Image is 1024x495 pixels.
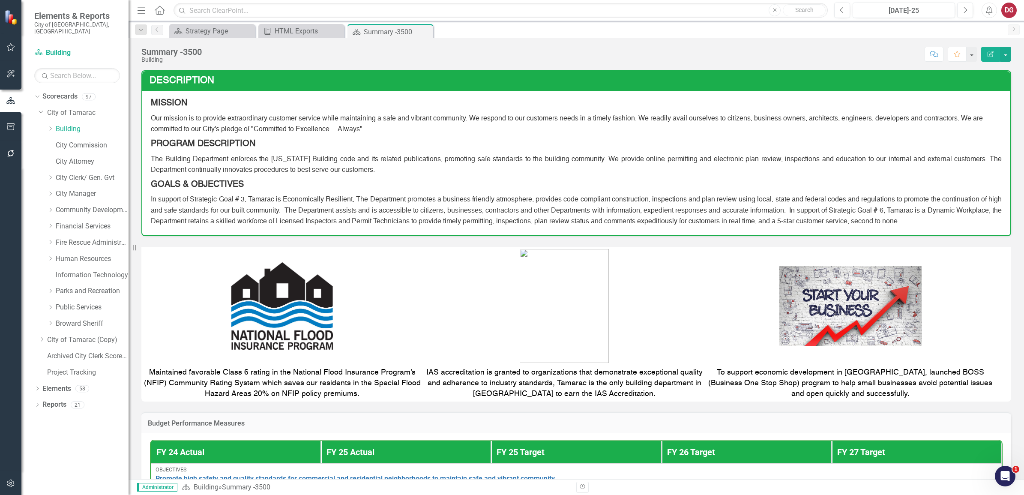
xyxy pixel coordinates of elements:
strong: PROGRAM DESCRIPTION [151,140,255,148]
a: Broward Sheriff [56,319,129,329]
button: DG [1001,3,1017,18]
div: [DATE]-25 [856,6,952,16]
span: In support of Strategic Goal # 3, Tamarac is Economically Resilient, The Department promotes a bu... [151,196,1002,225]
span: 1 [1012,466,1019,473]
div: Summary -3500 [364,27,431,37]
img: 10 Top Tips For Starting a Business in France [779,266,922,346]
a: Information Technology [56,270,129,280]
span: Our mission is to provide extraordinary customer service while maintaining a safe and vibrant com... [151,115,983,133]
div: » [182,483,570,492]
a: City Attorney [56,157,129,167]
a: City Manager [56,189,129,199]
input: Search Below... [34,68,120,83]
strong: MISSION [151,99,187,108]
a: Elements [42,384,71,394]
a: Scorecards [42,92,78,102]
a: Reports [42,400,66,410]
a: City Clerk/ Gen. Gvt [56,173,129,183]
a: Project Tracking [47,368,129,378]
a: Public Services [56,303,129,312]
a: Archived City Clerk Scorecard [47,351,129,361]
a: Building [34,48,120,58]
h3: Description [150,75,1006,86]
a: Human Resources [56,254,129,264]
a: Parks and Recreation [56,286,129,296]
button: Search [783,4,826,16]
span: Administrator [137,483,177,492]
div: Summary -3500 [141,47,202,57]
a: Strategy Page [171,26,253,36]
div: 97 [82,93,96,100]
a: City Commission [56,141,129,150]
td: To support economic development in [GEOGRAPHIC_DATA], launched BOSS (Business One Stop Shop) prog... [706,365,995,402]
td: Double-Click to Edit Right Click for Context Menu [151,464,1002,485]
td: Maintained favorable Class 6 rating in the National Flood Insurance Program's (NFIP) Community Ra... [141,365,423,402]
small: City of [GEOGRAPHIC_DATA], [GEOGRAPHIC_DATA] [34,21,120,35]
img: image_1b3miuje6ei6y.png [520,249,609,363]
img: Community Rating System | Kill Devil Hills, NC! - Official Website [231,262,333,350]
a: City of Tamarac [47,108,129,118]
span: Search [795,6,814,13]
span: The Building Department enforces the [US_STATE] Building code and its related publications, promo... [151,156,1002,174]
a: HTML Exports [260,26,342,36]
input: Search ClearPoint... [174,3,828,18]
div: HTML Exports [275,26,342,36]
div: Building [141,57,202,63]
a: Community Development [56,205,129,215]
td: IAS accreditation is granted to organizations that demonstrate exceptional quality and adherence ... [423,365,706,402]
span: Elements & Reports [34,11,120,21]
div: Objectives [156,467,997,473]
a: Building [56,124,129,134]
iframe: Intercom live chat [995,466,1015,486]
div: Summary -3500 [222,483,270,491]
strong: GOALS & OBJECTIVES [151,180,244,189]
button: [DATE]-25 [853,3,955,18]
div: 58 [75,385,89,392]
a: Fire Rescue Administration [56,238,129,248]
div: 21 [71,401,84,408]
a: City of Tamarac (Copy) [47,335,129,345]
a: Promote high safety and quality standards for commercial and residential neighborhoods to maintai... [156,475,997,483]
img: ClearPoint Strategy [4,10,19,25]
a: Building [194,483,219,491]
a: Financial Services [56,222,129,231]
div: Strategy Page [186,26,253,36]
h3: Budget Performance Measures [148,420,1005,427]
